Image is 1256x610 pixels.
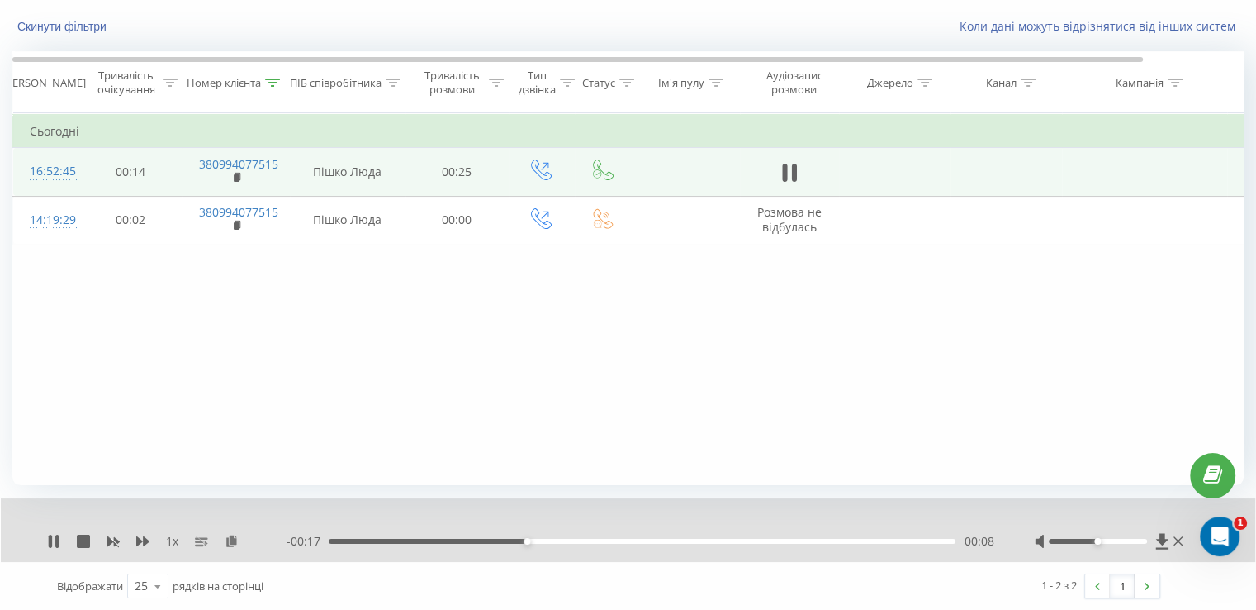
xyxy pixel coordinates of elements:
div: 25 [135,578,148,594]
div: Accessibility label [524,538,530,545]
div: [PERSON_NAME] [2,76,86,90]
div: Аудіозапис розмови [754,69,834,97]
div: 1 - 2 з 2 [1041,577,1077,593]
div: Тип дзвінка [519,69,556,97]
span: Відображати [57,579,123,593]
div: Статус [582,76,615,90]
span: 00:08 [964,533,993,550]
div: Кампанія [1116,76,1164,90]
span: 1 [1234,517,1247,530]
span: Розмова не відбулась [757,204,822,235]
span: - 00:17 [287,533,329,550]
div: Тривалість розмови [419,69,485,97]
td: 00:00 [405,196,509,244]
a: 1 [1110,574,1135,598]
td: 00:02 [79,196,182,244]
button: Скинути фільтри [12,19,115,34]
div: 16:52:45 [30,155,63,188]
a: 380994077515 [199,156,278,172]
span: рядків на сторінці [173,579,263,593]
div: Тривалість очікування [93,69,159,97]
td: 00:14 [79,148,182,196]
div: Джерело [867,76,913,90]
div: 14:19:29 [30,204,63,236]
td: Пішко Люда [290,196,405,244]
div: Канал [986,76,1017,90]
div: Ім'я пулу [658,76,704,90]
td: Пішко Люда [290,148,405,196]
span: 1 x [166,533,178,550]
div: Номер клієнта [187,76,261,90]
td: 00:25 [405,148,509,196]
div: ПІБ співробітника [290,76,382,90]
a: Коли дані можуть відрізнятися вiд інших систем [960,18,1244,34]
div: Accessibility label [1094,538,1101,545]
iframe: Intercom live chat [1200,517,1239,556]
a: 380994077515 [199,204,278,220]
